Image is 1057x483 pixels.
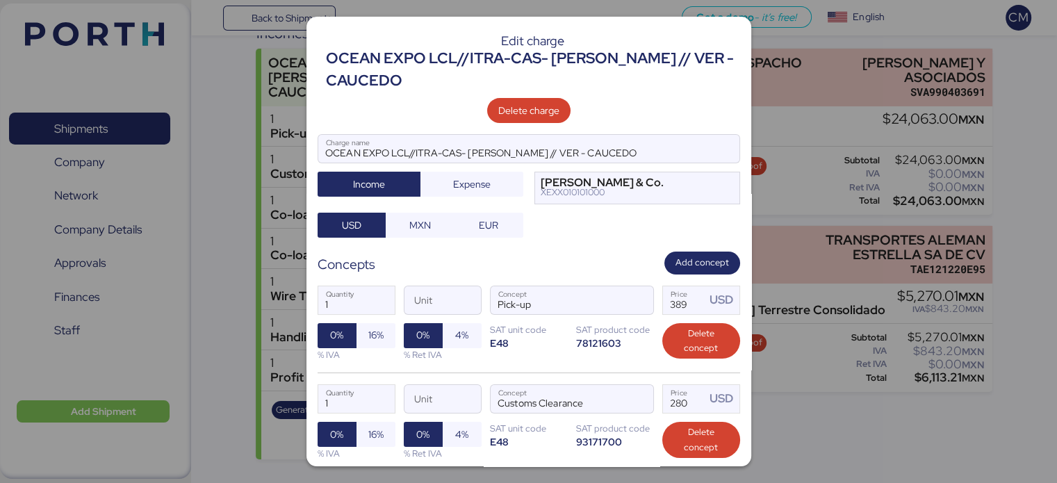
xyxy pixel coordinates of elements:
button: 0% [404,323,443,348]
span: Expense [453,176,491,193]
span: 16% [368,327,384,343]
button: Expense [420,172,523,197]
span: 4% [455,426,468,443]
span: Delete concept [673,425,729,455]
input: Unit [404,385,481,413]
div: SAT product code [576,422,654,435]
span: 0% [330,327,343,343]
span: Delete concept [673,326,729,357]
div: XEXX010101000 [541,188,664,197]
div: % IVA [318,447,395,460]
div: % Ret IVA [404,447,482,460]
div: E48 [490,336,568,350]
input: Quantity [318,385,395,413]
div: % IVA [318,348,395,361]
span: EUR [479,217,498,234]
span: Income [353,176,385,193]
input: Unit [404,286,481,314]
button: 0% [318,323,357,348]
span: USD [342,217,361,234]
button: 0% [318,422,357,447]
span: 4% [455,327,468,343]
input: Concept [491,286,620,314]
input: Price [663,286,706,314]
div: Edit charge [326,35,740,47]
input: Price [663,385,706,413]
div: % Ret IVA [404,348,482,361]
span: 0% [416,327,429,343]
input: Charge name [318,135,739,163]
div: SAT unit code [490,422,568,435]
div: [PERSON_NAME] & Co. [541,178,664,188]
button: Income [318,172,420,197]
div: USD [710,291,739,309]
button: ConceptConcept [624,289,653,318]
span: 16% [368,426,384,443]
button: 0% [404,422,443,447]
span: 0% [416,426,429,443]
div: SAT product code [576,323,654,336]
button: Delete concept [662,422,740,458]
div: E48 [490,435,568,448]
button: Add concept [664,252,740,275]
button: Delete charge [487,98,571,123]
input: Quantity [318,286,395,314]
button: ConceptConcept [624,388,653,417]
button: 4% [443,323,482,348]
div: SAT unit code [490,323,568,336]
button: USD [318,213,386,238]
span: 0% [330,426,343,443]
div: USD [710,390,739,407]
span: Delete charge [498,102,559,119]
button: 16% [357,323,395,348]
button: Delete concept [662,323,740,359]
div: Concepts [318,254,375,275]
div: OCEAN EXPO LCL//ITRA-CAS- [PERSON_NAME] // VER - CAUCEDO [326,47,740,92]
button: 4% [443,422,482,447]
div: 93171700 [576,435,654,448]
div: 78121603 [576,336,654,350]
button: EUR [454,213,523,238]
span: MXN [409,217,431,234]
input: Concept [491,385,620,413]
span: Add concept [675,255,729,270]
button: MXN [386,213,454,238]
button: 16% [357,422,395,447]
